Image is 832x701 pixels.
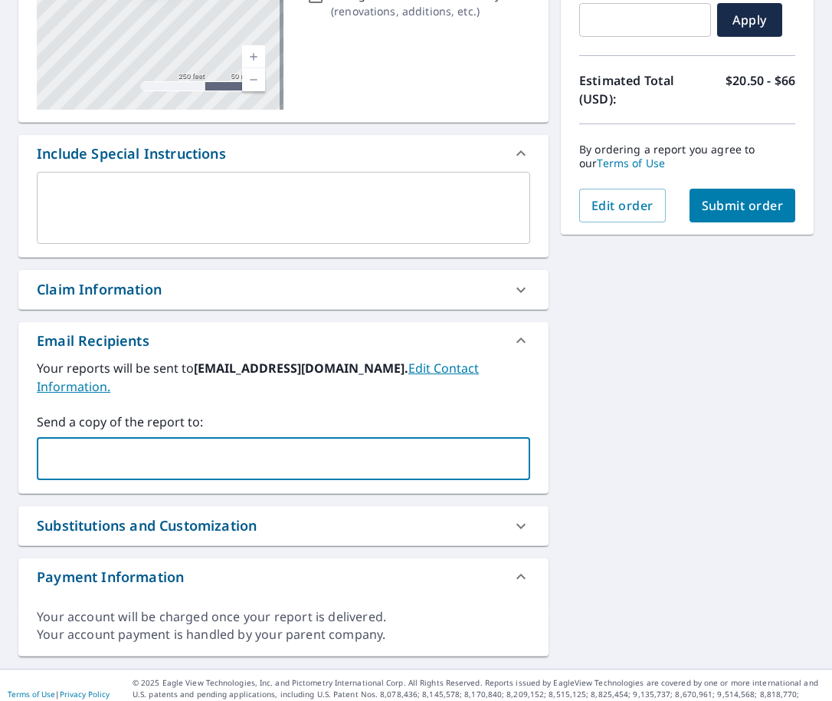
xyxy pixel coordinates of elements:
[690,189,796,222] button: Submit order
[37,567,184,587] div: Payment Information
[579,189,666,222] button: Edit order
[8,689,110,699] p: |
[579,143,795,170] p: By ordering a report you agree to our
[242,45,265,68] a: Current Level 17, Zoom In
[729,12,770,28] span: Apply
[18,135,549,172] div: Include Special Instructions
[18,558,549,595] div: Payment Information
[579,71,687,108] p: Estimated Total (USD):
[37,608,530,626] div: Your account will be charged once your report is delivered.
[194,360,408,377] b: [EMAIL_ADDRESS][DOMAIN_NAME].
[726,71,795,108] p: $20.50 - $66
[242,68,265,91] a: Current Level 17, Zoom Out
[8,689,55,699] a: Terms of Use
[18,270,549,309] div: Claim Information
[717,3,782,37] button: Apply
[331,3,523,19] p: ( renovations, additions, etc. )
[37,626,530,643] div: Your account payment is handled by your parent company.
[37,143,226,164] div: Include Special Instructions
[37,331,149,351] div: Email Recipients
[597,156,665,170] a: Terms of Use
[60,689,110,699] a: Privacy Policy
[37,515,257,536] div: Substitutions and Customization
[18,506,549,545] div: Substitutions and Customization
[18,322,549,359] div: Email Recipients
[37,413,530,431] label: Send a copy of the report to:
[702,197,784,214] span: Submit order
[37,279,162,300] div: Claim Information
[591,197,653,214] span: Edit order
[37,359,530,396] label: Your reports will be sent to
